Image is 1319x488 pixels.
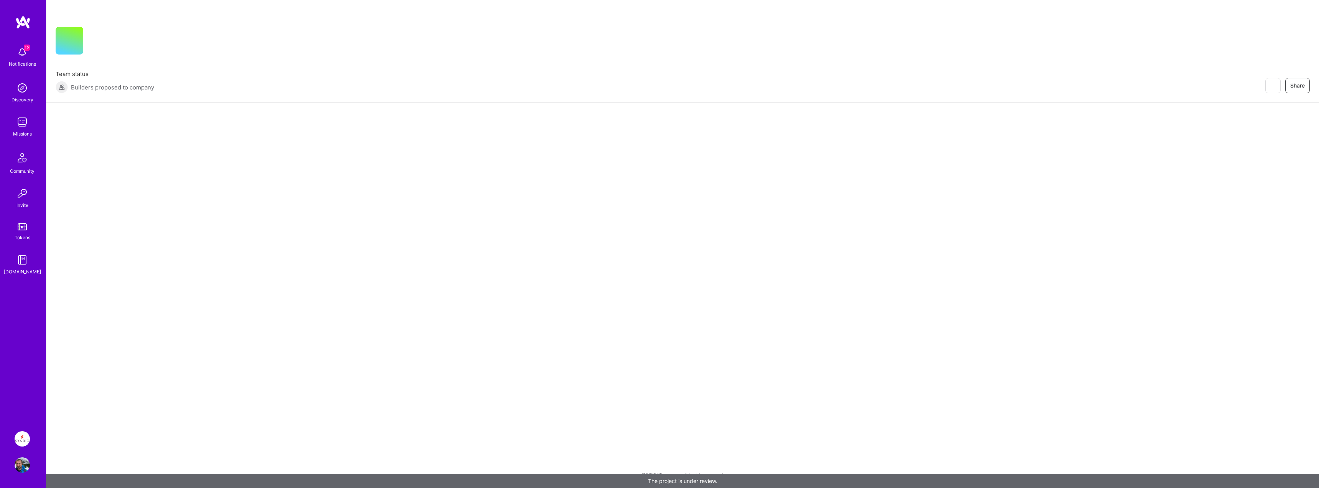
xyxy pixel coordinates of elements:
[1285,78,1310,93] button: Share
[15,252,30,268] img: guide book
[1290,82,1305,89] span: Share
[15,45,30,60] img: bell
[10,167,35,175] div: Community
[15,457,30,473] img: User Avatar
[15,233,30,242] div: Tokens
[18,223,27,230] img: tokens
[1270,83,1276,89] i: icon EyeClosed
[15,186,30,201] img: Invite
[4,268,41,276] div: [DOMAIN_NAME]
[15,114,30,130] img: teamwork
[15,15,31,29] img: logo
[12,96,33,104] div: Discovery
[56,70,154,78] span: Team status
[56,81,68,93] img: Builders proposed to company
[13,431,32,447] a: Syndio: Transformation Engine Modernization
[24,45,30,51] span: 12
[13,130,32,138] div: Missions
[15,431,30,447] img: Syndio: Transformation Engine Modernization
[13,457,32,473] a: User Avatar
[92,39,99,45] i: icon CompanyGray
[15,80,30,96] img: discovery
[46,474,1319,488] div: The project is under review.
[13,149,31,167] img: Community
[9,60,36,68] div: Notifications
[71,83,154,91] span: Builders proposed to company
[16,201,28,209] div: Invite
